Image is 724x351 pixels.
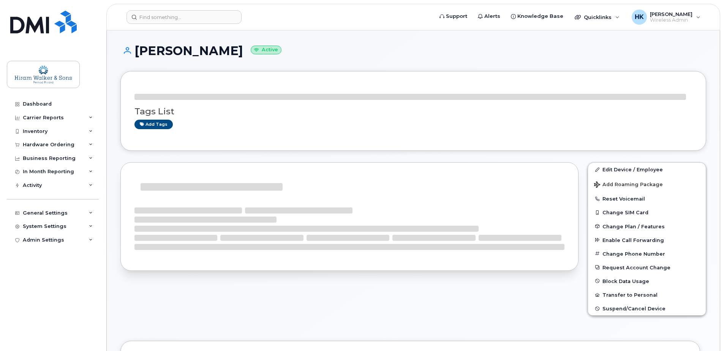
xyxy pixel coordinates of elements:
[588,288,706,302] button: Transfer to Personal
[602,306,666,311] span: Suspend/Cancel Device
[134,107,692,116] h3: Tags List
[588,220,706,233] button: Change Plan / Features
[588,233,706,247] button: Enable Call Forwarding
[588,206,706,219] button: Change SIM Card
[602,237,664,243] span: Enable Call Forwarding
[588,274,706,288] button: Block Data Usage
[594,182,663,189] span: Add Roaming Package
[588,302,706,315] button: Suspend/Cancel Device
[134,120,173,129] a: Add tags
[588,261,706,274] button: Request Account Change
[602,223,665,229] span: Change Plan / Features
[251,46,281,54] small: Active
[588,247,706,261] button: Change Phone Number
[588,176,706,192] button: Add Roaming Package
[120,44,706,57] h1: [PERSON_NAME]
[588,192,706,206] button: Reset Voicemail
[588,163,706,176] a: Edit Device / Employee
